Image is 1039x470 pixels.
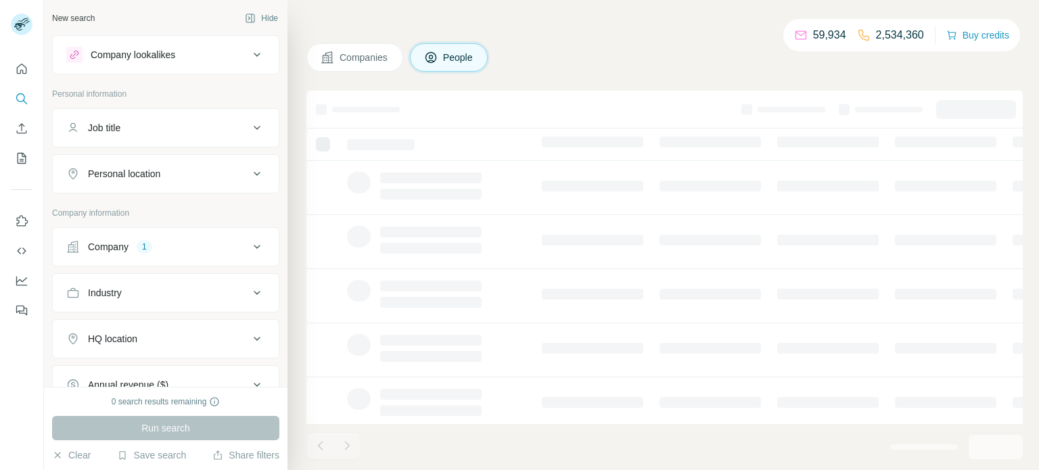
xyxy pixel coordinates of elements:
[813,27,846,43] p: 59,934
[876,27,924,43] p: 2,534,360
[11,298,32,323] button: Feedback
[88,378,168,392] div: Annual revenue ($)
[88,240,129,254] div: Company
[53,369,279,401] button: Annual revenue ($)
[137,241,152,253] div: 1
[112,396,221,408] div: 0 search results remaining
[11,87,32,111] button: Search
[53,39,279,71] button: Company lookalikes
[235,8,287,28] button: Hide
[52,207,279,219] p: Company information
[88,167,160,181] div: Personal location
[52,448,91,462] button: Clear
[52,12,95,24] div: New search
[53,112,279,144] button: Job title
[53,231,279,263] button: Company1
[306,16,1023,35] h4: Search
[52,88,279,100] p: Personal information
[946,26,1009,45] button: Buy credits
[340,51,389,64] span: Companies
[88,286,122,300] div: Industry
[11,239,32,263] button: Use Surfe API
[11,57,32,81] button: Quick start
[88,121,120,135] div: Job title
[11,116,32,141] button: Enrich CSV
[91,48,175,62] div: Company lookalikes
[212,448,279,462] button: Share filters
[11,268,32,293] button: Dashboard
[11,209,32,233] button: Use Surfe on LinkedIn
[88,332,137,346] div: HQ location
[53,323,279,355] button: HQ location
[117,448,186,462] button: Save search
[53,158,279,190] button: Personal location
[53,277,279,309] button: Industry
[443,51,474,64] span: People
[11,146,32,170] button: My lists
